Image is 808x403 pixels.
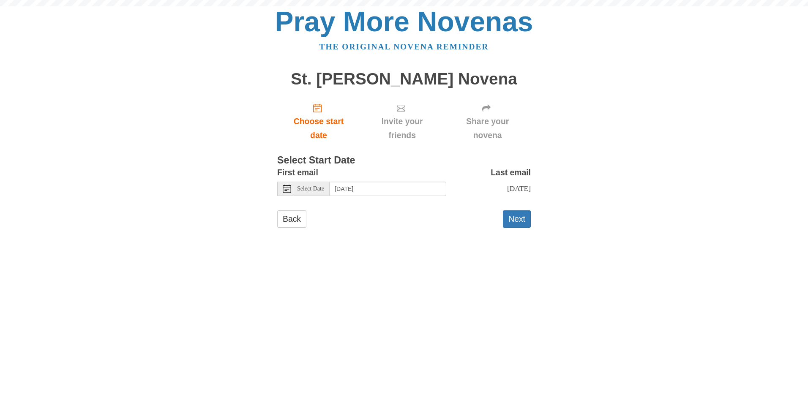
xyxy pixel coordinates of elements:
[444,96,531,147] div: Click "Next" to confirm your start date first.
[453,114,522,142] span: Share your novena
[297,186,324,192] span: Select Date
[277,96,360,147] a: Choose start date
[275,6,533,37] a: Pray More Novenas
[491,166,531,180] label: Last email
[319,42,489,51] a: The original novena reminder
[277,70,531,88] h1: St. [PERSON_NAME] Novena
[507,184,531,193] span: [DATE]
[360,96,444,147] div: Click "Next" to confirm your start date first.
[286,114,352,142] span: Choose start date
[277,166,318,180] label: First email
[369,114,436,142] span: Invite your friends
[503,210,531,228] button: Next
[277,210,306,228] a: Back
[277,155,531,166] h3: Select Start Date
